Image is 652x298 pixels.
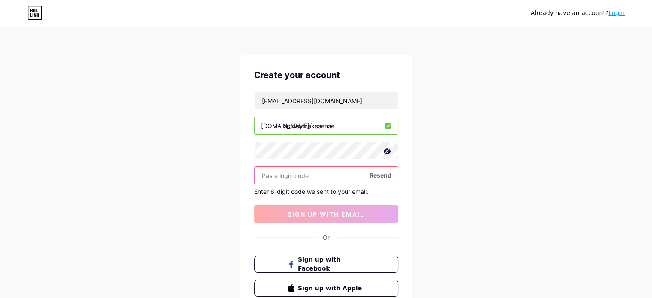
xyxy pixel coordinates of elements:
[370,171,391,180] span: Resend
[288,211,364,218] span: sign up with email
[255,92,398,109] input: Email
[531,9,625,18] div: Already have an account?
[323,233,330,242] div: Or
[254,256,398,273] button: Sign up with Facebook
[255,117,398,134] input: username
[255,167,398,184] input: Paste login code
[298,255,364,273] span: Sign up with Facebook
[298,284,364,293] span: Sign up with Apple
[254,69,398,81] div: Create your account
[254,205,398,223] button: sign up with email
[608,9,625,16] a: Login
[254,280,398,297] button: Sign up with Apple
[261,121,312,130] div: [DOMAIN_NAME]/
[254,188,398,195] div: Enter 6-digit code we sent to your email.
